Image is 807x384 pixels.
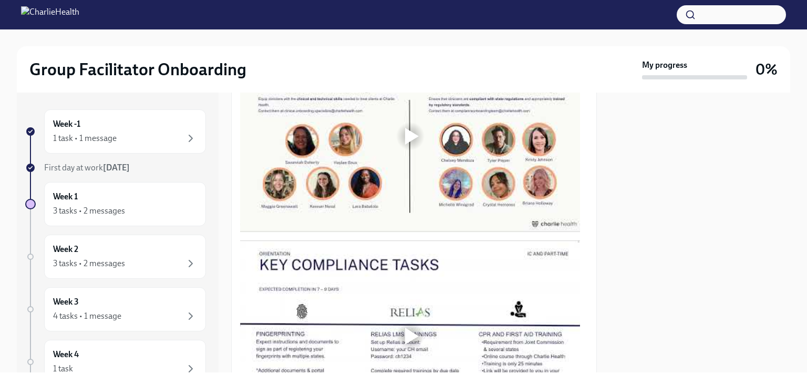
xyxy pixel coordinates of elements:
[25,287,206,331] a: Week 34 tasks • 1 message
[53,133,117,144] div: 1 task • 1 message
[25,235,206,279] a: Week 23 tasks • 2 messages
[21,6,79,23] img: CharlieHealth
[53,205,125,217] div: 3 tasks • 2 messages
[53,363,73,375] div: 1 task
[53,296,79,308] h6: Week 3
[29,59,246,80] h2: Group Facilitator Onboarding
[25,182,206,226] a: Week 13 tasks • 2 messages
[53,118,80,130] h6: Week -1
[53,258,125,269] div: 3 tasks • 2 messages
[25,109,206,154] a: Week -11 task • 1 message
[53,244,78,255] h6: Week 2
[756,60,778,79] h3: 0%
[44,163,130,173] span: First day at work
[53,191,78,203] h6: Week 1
[53,310,121,322] div: 4 tasks • 1 message
[53,349,79,360] h6: Week 4
[25,340,206,384] a: Week 41 task
[642,59,687,71] strong: My progress
[103,163,130,173] strong: [DATE]
[25,162,206,174] a: First day at work[DATE]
